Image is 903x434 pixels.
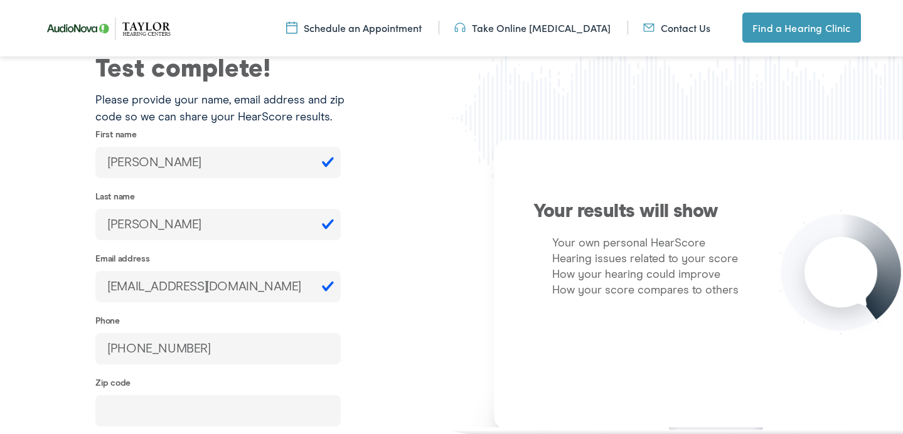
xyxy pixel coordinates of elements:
[643,21,655,34] img: utility icon
[286,21,297,34] img: utility icon
[95,254,149,265] label: Email address
[95,192,134,203] label: Last name
[95,378,131,389] label: Zip code
[286,21,422,34] a: Schedule an Appointment
[95,130,136,140] label: First name
[95,316,120,327] label: Phone
[454,21,466,34] img: utility icon
[742,13,860,43] a: Find a Hearing Clinic
[95,92,356,126] p: Please provide your name, email address and zip code so we can share your HearScore results.
[643,21,710,34] a: Contact Us
[95,57,356,82] div: Test complete!
[454,21,611,34] a: Take Online [MEDICAL_DATA]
